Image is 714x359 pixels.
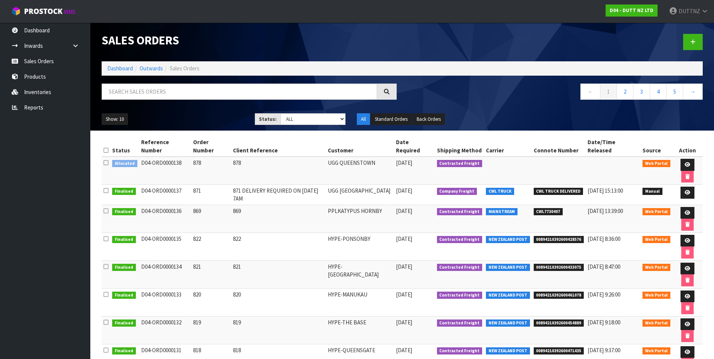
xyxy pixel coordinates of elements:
span: [DATE] 9:18:00 [588,319,620,326]
span: Finalised [112,264,136,271]
td: D04-ORD0000138 [139,157,191,185]
span: NEW ZEALAND POST [486,264,530,271]
span: Web Portal [642,236,670,243]
th: Date Required [394,136,435,157]
strong: D04 - DUTT NZ LTD [610,7,653,14]
span: Contracted Freight [437,264,483,271]
span: [DATE] 8:47:00 [588,263,620,270]
span: Contracted Freight [437,319,483,327]
span: Contracted Freight [437,292,483,299]
td: D04-ORD0000135 [139,233,191,260]
span: MAINSTREAM [486,208,518,216]
span: CWL7730407 [534,208,563,216]
span: Finalised [112,188,136,195]
td: 878 [191,157,231,185]
span: [DATE] 8:36:00 [588,235,620,242]
td: 871 [191,185,231,205]
span: Web Portal [642,264,670,271]
span: Web Portal [642,160,670,167]
span: Finalised [112,319,136,327]
span: [DATE] [396,263,412,270]
span: [DATE] 9:37:00 [588,347,620,354]
span: [DATE] [396,319,412,326]
th: Shipping Method [435,136,484,157]
th: Connote Number [532,136,586,157]
td: D04-ORD0000133 [139,288,191,316]
td: D04-ORD0000137 [139,185,191,205]
td: 820 [231,288,326,316]
strong: Status: [259,116,277,122]
span: 00894210392600461078 [534,292,584,299]
small: WMS [64,8,76,15]
td: UGG [GEOGRAPHIC_DATA] [326,185,394,205]
a: 5 [666,84,683,100]
a: 4 [650,84,667,100]
td: D04-ORD0000134 [139,260,191,288]
td: 822 [191,233,231,260]
span: Web Portal [642,292,670,299]
nav: Page navigation [408,84,703,102]
a: Outwards [140,65,163,72]
button: Back Orders [413,113,445,125]
a: → [683,84,703,100]
span: Contracted Freight [437,160,483,167]
td: D04-ORD0000136 [139,205,191,233]
td: HYPE-[GEOGRAPHIC_DATA] [326,260,394,288]
td: UGG QUEENSTOWN [326,157,394,185]
span: Company Freight [437,188,477,195]
th: Source [641,136,672,157]
th: Date/Time Released [586,136,641,157]
span: NEW ZEALAND POST [486,292,530,299]
button: Show: 10 [102,113,128,125]
a: 1 [600,84,617,100]
th: Order Number [191,136,231,157]
td: PPLKATYPUS HORNBY [326,205,394,233]
td: D04-ORD0000132 [139,316,191,344]
td: HYPE-PONSONBY [326,233,394,260]
input: Search sales orders [102,84,377,100]
a: 3 [633,84,650,100]
h1: Sales Orders [102,34,397,47]
a: Dashboard [107,65,133,72]
span: Finalised [112,236,136,243]
span: NEW ZEALAND POST [486,236,530,243]
td: 822 [231,233,326,260]
a: ← [580,84,600,100]
span: 00894210392600454889 [534,319,584,327]
td: HYPE-THE BASE [326,316,394,344]
th: Reference Number [139,136,191,157]
span: 00894210392600471435 [534,347,584,355]
button: All [357,113,370,125]
span: Contracted Freight [437,208,483,216]
span: Finalised [112,208,136,216]
span: Allocated [112,160,137,167]
span: [DATE] 9:26:00 [588,291,620,298]
span: [DATE] 15:13:00 [588,187,623,194]
span: NEW ZEALAND POST [486,319,530,327]
button: Standard Orders [371,113,412,125]
td: HYPE-MANUKAU [326,288,394,316]
img: cube-alt.png [11,6,21,16]
span: Sales Orders [170,65,199,72]
td: 819 [191,316,231,344]
span: [DATE] [396,187,412,194]
span: [DATE] [396,291,412,298]
span: CWL TRUCK DELIVERED [534,188,583,195]
span: NEW ZEALAND POST [486,347,530,355]
a: 2 [617,84,633,100]
span: Manual [642,188,662,195]
th: Client Reference [231,136,326,157]
td: 878 [231,157,326,185]
span: [DATE] 13:39:00 [588,207,623,214]
span: Contracted Freight [437,347,483,355]
th: Action [672,136,703,157]
th: Carrier [484,136,532,157]
td: 869 [191,205,231,233]
th: Status [110,136,139,157]
span: CWL TRUCK [486,188,514,195]
td: 869 [231,205,326,233]
span: [DATE] [396,159,412,166]
th: Customer [326,136,394,157]
span: Web Portal [642,347,670,355]
span: Web Portal [642,319,670,327]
